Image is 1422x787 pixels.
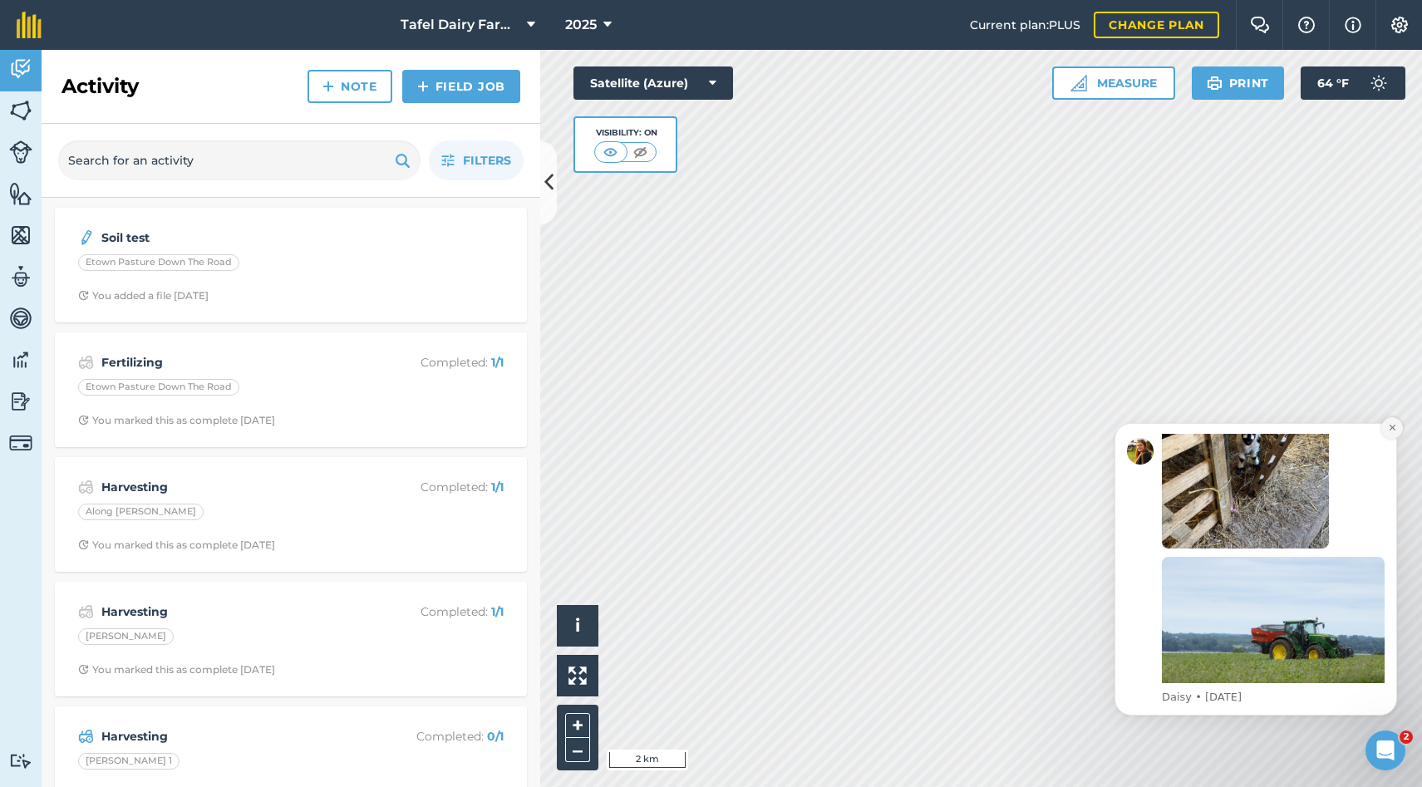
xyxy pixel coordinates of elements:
img: Two speech bubbles overlapping with the left bubble in the forefront [1250,17,1270,33]
img: svg+xml;base64,PD94bWwgdmVyc2lvbj0iMS4wIiBlbmNvZGluZz0idXRmLTgiPz4KPCEtLSBHZW5lcmF0b3I6IEFkb2JlIE... [9,347,32,372]
img: svg+xml;base64,PD94bWwgdmVyc2lvbj0iMS4wIiBlbmNvZGluZz0idXRmLTgiPz4KPCEtLSBHZW5lcmF0b3I6IEFkb2JlIE... [1362,66,1395,100]
p: Completed : [371,727,504,745]
img: svg+xml;base64,PD94bWwgdmVyc2lvbj0iMS4wIiBlbmNvZGluZz0idXRmLTgiPz4KPCEtLSBHZW5lcmF0b3I6IEFkb2JlIE... [9,264,32,289]
span: Tafel Dairy Farm LLC [401,15,520,35]
div: [PERSON_NAME] [78,628,174,645]
img: svg+xml;base64,PD94bWwgdmVyc2lvbj0iMS4wIiBlbmNvZGluZz0idXRmLTgiPz4KPCEtLSBHZW5lcmF0b3I6IEFkb2JlIE... [9,389,32,414]
iframe: Intercom live chat [1365,730,1405,770]
img: Ruler icon [1070,75,1087,91]
img: svg+xml;base64,PHN2ZyB4bWxucz0iaHR0cDovL3d3dy53My5vcmcvMjAwMC9zdmciIHdpZHRoPSIxNCIgaGVpZ2h0PSIyNC... [417,76,429,96]
button: i [557,605,598,647]
img: svg+xml;base64,PD94bWwgdmVyc2lvbj0iMS4wIiBlbmNvZGluZz0idXRmLTgiPz4KPCEtLSBHZW5lcmF0b3I6IEFkb2JlIE... [9,306,32,331]
button: Filters [429,140,524,180]
strong: 1 / 1 [491,355,504,370]
img: svg+xml;base64,PHN2ZyB4bWxucz0iaHR0cDovL3d3dy53My5vcmcvMjAwMC9zdmciIHdpZHRoPSI1MCIgaGVpZ2h0PSI0MC... [600,144,621,160]
img: svg+xml;base64,PHN2ZyB4bWxucz0iaHR0cDovL3d3dy53My5vcmcvMjAwMC9zdmciIHdpZHRoPSI1MCIgaGVpZ2h0PSI0MC... [630,144,651,160]
div: You added a file [DATE] [78,289,209,303]
h2: Activity [62,73,139,100]
p: Completed : [371,603,504,621]
img: A cog icon [1390,17,1410,33]
img: svg+xml;base64,PHN2ZyB4bWxucz0iaHR0cDovL3d3dy53My5vcmcvMjAwMC9zdmciIHdpZHRoPSIxNCIgaGVpZ2h0PSIyNC... [322,76,334,96]
span: 2025 [565,15,597,35]
span: Filters [463,151,511,170]
button: + [565,713,590,738]
strong: Soil test [101,229,365,247]
img: A question mark icon [1297,17,1316,33]
a: Change plan [1094,12,1219,38]
span: 64 ° F [1317,66,1349,100]
img: svg+xml;base64,PD94bWwgdmVyc2lvbj0iMS4wIiBlbmNvZGluZz0idXRmLTgiPz4KPCEtLSBHZW5lcmF0b3I6IEFkb2JlIE... [78,726,94,746]
input: Search for an activity [58,140,421,180]
img: svg+xml;base64,PHN2ZyB4bWxucz0iaHR0cDovL3d3dy53My5vcmcvMjAwMC9zdmciIHdpZHRoPSI1NiIgaGVpZ2h0PSI2MC... [9,223,32,248]
strong: 1 / 1 [491,480,504,494]
button: Print [1192,66,1285,100]
img: svg+xml;base64,PHN2ZyB4bWxucz0iaHR0cDovL3d3dy53My5vcmcvMjAwMC9zdmciIHdpZHRoPSIxOSIgaGVpZ2h0PSIyNC... [1207,73,1223,93]
img: svg+xml;base64,PD94bWwgdmVyc2lvbj0iMS4wIiBlbmNvZGluZz0idXRmLTgiPz4KPCEtLSBHZW5lcmF0b3I6IEFkb2JlIE... [9,57,32,81]
img: Clock with arrow pointing clockwise [78,539,89,550]
button: Satellite (Azure) [573,66,733,100]
img: Clock with arrow pointing clockwise [78,290,89,301]
button: 64 °F [1301,66,1405,100]
strong: 0 / 1 [487,729,504,744]
strong: Harvesting [101,478,365,496]
img: svg+xml;base64,PHN2ZyB4bWxucz0iaHR0cDovL3d3dy53My5vcmcvMjAwMC9zdmciIHdpZHRoPSI1NiIgaGVpZ2h0PSI2MC... [9,181,32,206]
img: Four arrows, one pointing top left, one top right, one bottom right and the last bottom left [568,666,587,685]
a: FertilizingCompleted: 1/1Etown Pasture Down The RoadClock with arrow pointing clockwiseYou marked... [65,342,517,437]
strong: Harvesting [101,727,365,745]
a: HarvestingCompleted: 1/1Along [PERSON_NAME]Clock with arrow pointing clockwiseYou marked this as ... [65,467,517,562]
p: Completed : [371,353,504,371]
img: svg+xml;base64,PD94bWwgdmVyc2lvbj0iMS4wIiBlbmNvZGluZz0idXRmLTgiPz4KPCEtLSBHZW5lcmF0b3I6IEFkb2JlIE... [78,352,94,372]
img: svg+xml;base64,PHN2ZyB4bWxucz0iaHR0cDovL3d3dy53My5vcmcvMjAwMC9zdmciIHdpZHRoPSI1NiIgaGVpZ2h0PSI2MC... [9,98,32,123]
p: Completed : [371,478,504,496]
img: svg+xml;base64,PD94bWwgdmVyc2lvbj0iMS4wIiBlbmNvZGluZz0idXRmLTgiPz4KPCEtLSBHZW5lcmF0b3I6IEFkb2JlIE... [78,477,94,497]
a: Note [308,70,392,103]
a: Soil testEtown Pasture Down The RoadClock with arrow pointing clockwiseYou added a file [DATE] [65,218,517,312]
img: svg+xml;base64,PHN2ZyB4bWxucz0iaHR0cDovL3d3dy53My5vcmcvMjAwMC9zdmciIHdpZHRoPSIxOSIgaGVpZ2h0PSIyNC... [395,150,411,170]
div: Visibility: On [594,126,657,140]
img: Clock with arrow pointing clockwise [78,664,89,675]
div: Etown Pasture Down The Road [78,379,239,396]
img: svg+xml;base64,PD94bWwgdmVyc2lvbj0iMS4wIiBlbmNvZGluZz0idXRmLTgiPz4KPCEtLSBHZW5lcmF0b3I6IEFkb2JlIE... [9,140,32,164]
div: You marked this as complete [DATE] [78,414,275,427]
img: svg+xml;base64,PD94bWwgdmVyc2lvbj0iMS4wIiBlbmNvZGluZz0idXRmLTgiPz4KPCEtLSBHZW5lcmF0b3I6IEFkb2JlIE... [78,602,94,622]
img: svg+xml;base64,PD94bWwgdmVyc2lvbj0iMS4wIiBlbmNvZGluZz0idXRmLTgiPz4KPCEtLSBHZW5lcmF0b3I6IEFkb2JlIE... [78,228,95,248]
div: [PERSON_NAME] 1 [78,753,180,770]
a: Field Job [402,70,520,103]
span: 2 [1400,730,1413,744]
iframe: Intercom notifications message [1090,398,1422,742]
a: HarvestingCompleted: 1/1[PERSON_NAME]Clock with arrow pointing clockwiseYou marked this as comple... [65,592,517,686]
strong: 1 / 1 [491,604,504,619]
div: Along [PERSON_NAME] [78,504,204,520]
img: svg+xml;base64,PD94bWwgdmVyc2lvbj0iMS4wIiBlbmNvZGluZz0idXRmLTgiPz4KPCEtLSBHZW5lcmF0b3I6IEFkb2JlIE... [9,431,32,455]
div: You marked this as complete [DATE] [78,663,275,676]
img: Clock with arrow pointing clockwise [78,415,89,425]
span: Current plan : PLUS [970,16,1080,34]
strong: Fertilizing [101,353,365,371]
button: Measure [1052,66,1175,100]
img: svg+xml;base64,PD94bWwgdmVyc2lvbj0iMS4wIiBlbmNvZGluZz0idXRmLTgiPz4KPCEtLSBHZW5lcmF0b3I6IEFkb2JlIE... [9,753,32,769]
button: – [565,738,590,762]
img: svg+xml;base64,PHN2ZyB4bWxucz0iaHR0cDovL3d3dy53My5vcmcvMjAwMC9zdmciIHdpZHRoPSIxNyIgaGVpZ2h0PSIxNy... [1345,15,1361,35]
span: i [575,615,580,636]
img: fieldmargin Logo [17,12,42,38]
div: Etown Pasture Down The Road [78,254,239,271]
strong: Harvesting [101,603,365,621]
div: You marked this as complete [DATE] [78,539,275,552]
